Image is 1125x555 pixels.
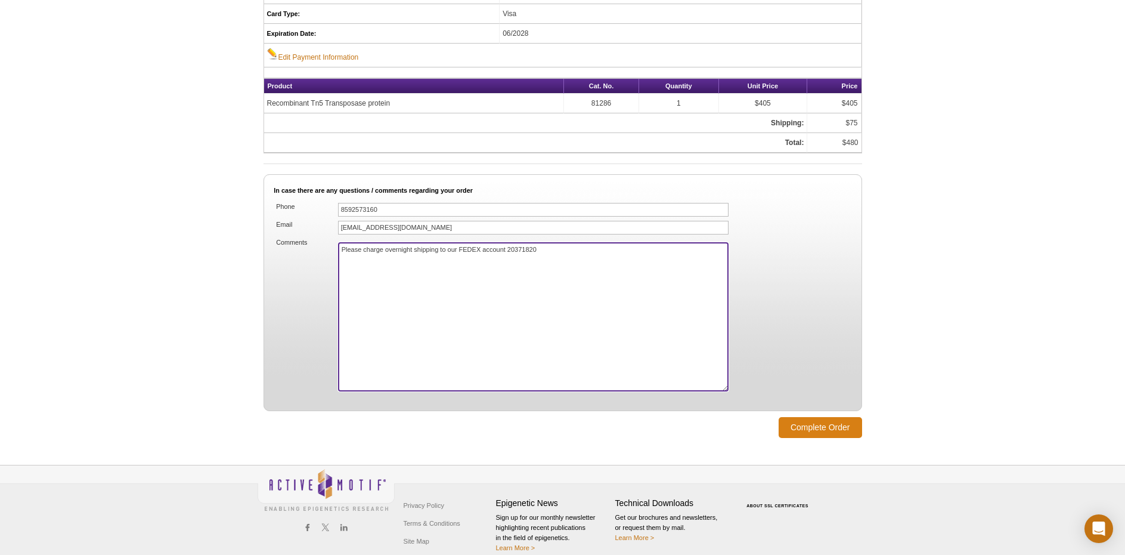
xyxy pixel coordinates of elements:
[267,48,278,60] img: Edit
[771,119,804,127] strong: Shipping:
[275,239,336,246] label: Comments
[734,486,824,513] table: Click to Verify - This site chose Symantec SSL for secure e-commerce and confidential communicati...
[564,94,639,113] td: 81286
[500,4,861,24] td: Visa
[719,94,808,113] td: $405
[807,133,861,153] td: $480
[275,221,336,229] label: Email
[274,185,851,196] h5: In case there are any questions / comments regarding your order
[807,94,861,113] td: $405
[401,497,447,514] a: Privacy Policy
[807,79,861,94] th: Price
[258,465,395,514] img: Active Motif,
[496,544,535,551] a: Learn More >
[1084,514,1113,543] div: Open Intercom Messenger
[615,513,729,543] p: Get our brochures and newsletters, or request them by mail.
[779,417,862,438] input: Complete Order
[275,203,336,211] label: Phone
[639,79,718,94] th: Quantity
[564,79,639,94] th: Cat. No.
[807,113,861,133] td: $75
[639,94,718,113] td: 1
[746,504,808,508] a: ABOUT SSL CERTIFICATES
[615,498,729,508] h4: Technical Downloads
[496,498,609,508] h4: Epigenetic News
[264,79,564,94] th: Product
[267,48,359,63] a: Edit Payment Information
[785,138,804,147] strong: Total:
[267,8,497,19] h5: Card Type:
[719,79,808,94] th: Unit Price
[496,513,609,553] p: Sign up for our monthly newsletter highlighting recent publications in the field of epigenetics.
[500,24,861,44] td: 06/2028
[264,94,564,113] td: Recombinant Tn5 Transposase protein
[401,532,432,550] a: Site Map
[401,514,463,532] a: Terms & Conditions
[615,534,655,541] a: Learn More >
[267,28,497,39] h5: Expiration Date:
